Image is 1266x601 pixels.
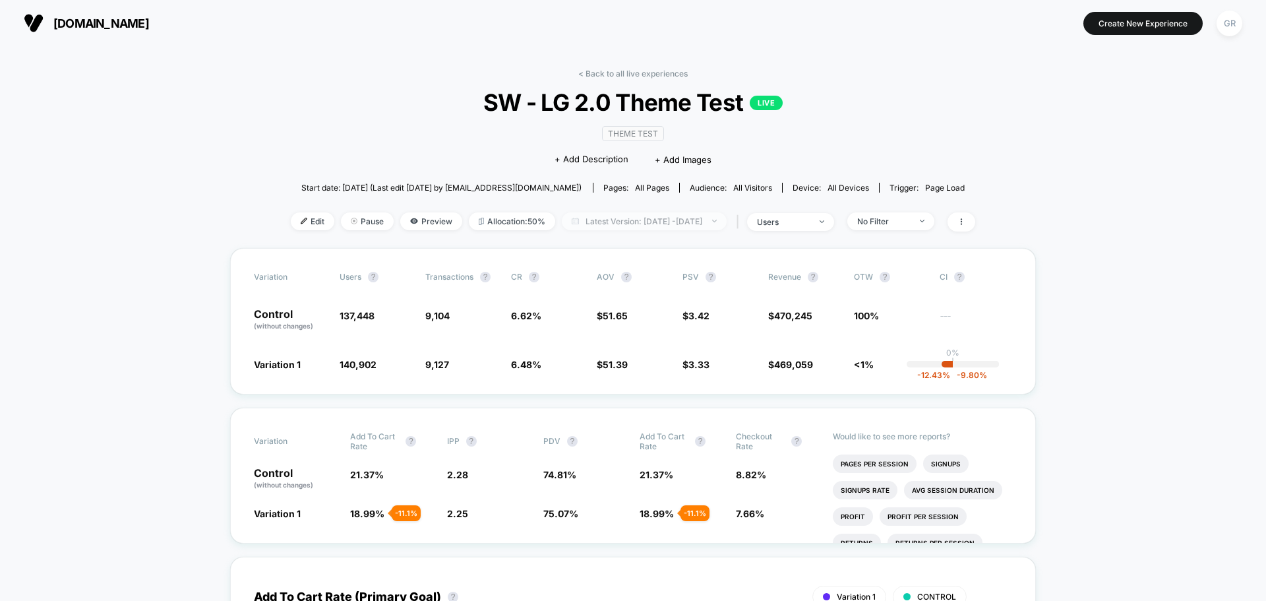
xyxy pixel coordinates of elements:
button: ? [695,436,706,447]
button: ? [480,272,491,282]
span: Variation 1 [254,508,301,519]
span: 140,902 [340,359,377,370]
span: [DOMAIN_NAME] [53,16,149,30]
span: 6.62 % [511,310,541,321]
img: end [712,220,717,222]
span: -9.80 % [950,370,987,380]
div: users [757,217,810,227]
p: LIVE [750,96,783,110]
span: --- [940,312,1012,331]
button: ? [466,436,477,447]
li: Profit [833,507,873,526]
p: Control [254,309,326,331]
span: Add To Cart Rate [640,431,688,451]
span: $ [682,359,709,370]
img: end [351,218,357,224]
li: Signups [923,455,969,473]
span: 8.82 % [736,469,766,480]
span: 18.99 % [640,508,674,519]
span: $ [682,310,709,321]
span: (without changes) [254,322,313,330]
button: ? [706,272,716,282]
span: Theme Test [602,126,664,141]
li: Avg Session Duration [904,481,1002,499]
button: ? [406,436,416,447]
img: calendar [572,218,579,224]
button: Create New Experience [1083,12,1203,35]
span: 137,448 [340,310,375,321]
span: CI [940,272,1012,282]
button: ? [529,272,539,282]
span: Latest Version: [DATE] - [DATE] [562,212,727,230]
span: -12.43 % [917,370,950,380]
li: Returns Per Session [888,534,982,552]
span: Device: [782,183,879,193]
span: 6.48 % [511,359,541,370]
span: 470,245 [774,310,812,321]
div: No Filter [857,216,910,226]
button: ? [880,272,890,282]
span: Pause [341,212,394,230]
div: Pages: [603,183,669,193]
span: All Visitors [733,183,772,193]
div: - 11.1 % [392,505,421,521]
button: ? [368,272,378,282]
span: $ [768,359,813,370]
img: end [920,220,924,222]
p: Would like to see more reports? [833,431,1013,441]
span: (without changes) [254,481,313,489]
button: [DOMAIN_NAME] [20,13,153,34]
div: GR [1217,11,1242,36]
span: 21.37 % [640,469,673,480]
button: ? [791,436,802,447]
span: all pages [635,183,669,193]
span: + Add Description [555,153,628,166]
p: | [951,358,954,367]
span: 3.42 [688,310,709,321]
span: PSV [682,272,699,282]
span: 75.07 % [543,508,578,519]
span: <1% [854,359,874,370]
button: ? [621,272,632,282]
div: Audience: [690,183,772,193]
span: Revenue [768,272,801,282]
a: < Back to all live experiences [578,69,688,79]
span: 3.33 [688,359,709,370]
img: rebalance [479,218,484,225]
li: Pages Per Session [833,455,917,473]
span: OTW [854,272,926,282]
span: | [733,212,747,232]
span: 7.66 % [736,508,764,519]
span: 469,059 [774,359,813,370]
button: ? [954,272,965,282]
span: 2.28 [447,469,468,480]
button: ? [808,272,818,282]
span: 51.65 [603,310,628,321]
span: Edit [291,212,334,230]
button: GR [1213,10,1246,37]
span: 21.37 % [350,469,384,480]
li: Returns [833,534,881,552]
button: ? [567,436,578,447]
div: - 11.1 % [680,505,709,521]
span: $ [597,310,628,321]
span: Variation [254,431,326,451]
span: Variation 1 [254,359,301,370]
li: Profit Per Session [880,507,967,526]
span: Variation [254,272,326,282]
span: Add To Cart Rate [350,431,399,451]
p: 0% [946,348,959,358]
span: $ [768,310,812,321]
span: SW - LG 2.0 Theme Test [325,88,941,116]
span: 2.25 [447,508,468,519]
img: edit [301,218,307,224]
span: 18.99 % [350,508,384,519]
span: PDV [543,436,560,446]
p: Control [254,468,337,490]
span: 74.81 % [543,469,576,480]
li: Signups Rate [833,481,897,499]
div: Trigger: [889,183,965,193]
span: + Add Images [655,154,711,165]
span: $ [597,359,628,370]
span: 9,127 [425,359,449,370]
